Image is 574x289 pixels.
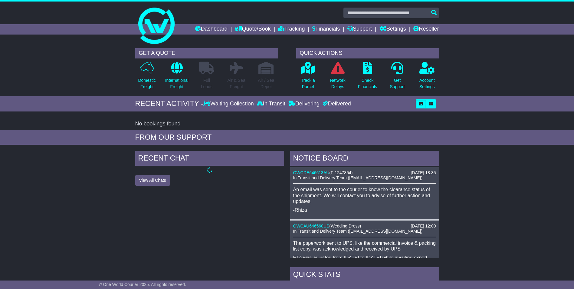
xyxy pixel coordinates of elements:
p: The paperwork sent to UPS, like the commercial invoice & packing list copy, was acknowledged and ... [293,240,436,252]
div: [DATE] 18:35 [411,170,436,175]
div: Delivering [287,101,321,107]
span: In Transit and Delivery Team ([EMAIL_ADDRESS][DOMAIN_NAME]) [293,175,423,180]
div: GET A QUOTE [135,48,278,58]
div: No bookings found [135,121,439,127]
a: Financials [312,24,340,35]
p: Air & Sea Freight [228,77,245,90]
a: InternationalFreight [165,61,189,93]
div: RECENT CHAT [135,151,284,167]
a: GetSupport [389,61,405,93]
div: ( ) [293,224,436,229]
p: Domestic Freight [138,77,156,90]
a: NetworkDelays [330,61,346,93]
p: Track a Parcel [301,77,315,90]
div: ( ) [293,170,436,175]
a: OWCAU646560US [293,224,330,228]
a: Dashboard [195,24,228,35]
p: Network Delays [330,77,345,90]
span: F-1247854 [331,170,351,175]
div: FROM OUR SUPPORT [135,133,439,142]
div: Delivered [321,101,351,107]
a: Settings [379,24,406,35]
a: Track aParcel [301,61,315,93]
span: Wedding Dress [331,224,359,228]
a: OWCDE646613AU [293,170,330,175]
div: In Transit [255,101,287,107]
p: Air / Sea Depot [258,77,274,90]
a: Reseller [413,24,439,35]
p: International Freight [165,77,189,90]
span: © One World Courier 2025. All rights reserved. [99,282,186,287]
a: AccountSettings [419,61,435,93]
div: NOTICE BOARD [290,151,439,167]
div: Waiting Collection [203,101,255,107]
a: Support [347,24,372,35]
div: [DATE] 12:00 [411,224,436,229]
p: An email was sent to the courier to know the clearance status of the shipment. We will contact yo... [293,187,436,204]
button: View All Chats [135,175,170,186]
p: -Rhiza [293,207,436,213]
p: Get Support [390,77,405,90]
a: DomesticFreight [138,61,156,93]
a: Tracking [278,24,305,35]
a: CheckFinancials [358,61,377,93]
a: Quote/Book [235,24,271,35]
div: Quick Stats [290,267,439,284]
p: Full Loads [199,77,214,90]
div: RECENT ACTIVITY - [135,99,204,108]
p: Check Financials [358,77,377,90]
p: Account Settings [419,77,435,90]
div: QUICK ACTIONS [296,48,439,58]
span: In Transit and Delivery Team ([EMAIL_ADDRESS][DOMAIN_NAME]) [293,229,423,234]
p: ETA was adjusted from [DATE] to [DATE] while awaiting export progess and be advised of the new ETA [293,255,436,266]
